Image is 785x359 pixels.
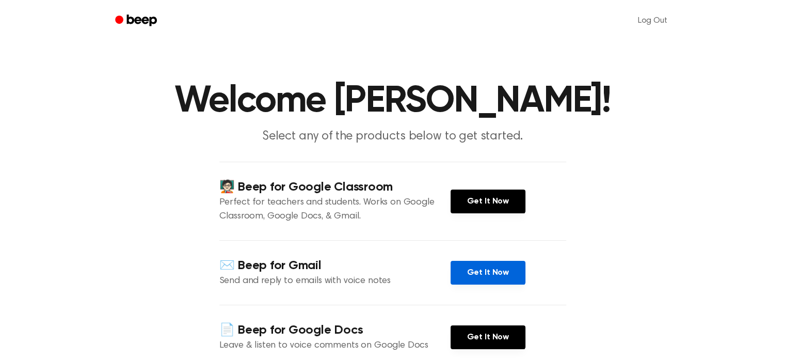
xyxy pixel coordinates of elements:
[219,196,451,224] p: Perfect for teachers and students. Works on Google Classroom, Google Docs, & Gmail.
[108,11,166,31] a: Beep
[195,128,591,145] p: Select any of the products below to get started.
[129,83,657,120] h1: Welcome [PERSON_NAME]!
[628,8,678,33] a: Log Out
[219,274,451,288] p: Send and reply to emails with voice notes
[451,261,525,285] a: Get It Now
[451,325,525,349] a: Get It Now
[219,322,451,339] h4: 📄 Beep for Google Docs
[219,339,451,353] p: Leave & listen to voice comments on Google Docs
[219,179,451,196] h4: 🧑🏻‍🏫 Beep for Google Classroom
[219,257,451,274] h4: ✉️ Beep for Gmail
[451,190,525,213] a: Get It Now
